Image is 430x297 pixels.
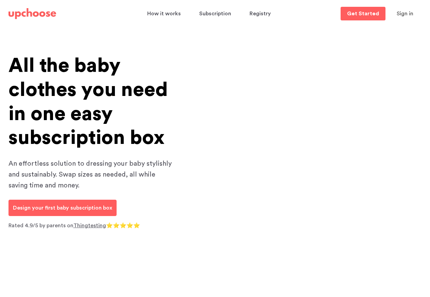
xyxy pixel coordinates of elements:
[147,7,183,20] a: How it works
[8,56,168,148] span: All the baby clothes you need in one easy subscription box
[347,11,379,16] p: Get Started
[8,200,117,216] a: Design your first baby subscription box
[106,223,140,228] span: ⭐⭐⭐⭐⭐
[13,204,112,212] p: Design your first baby subscription box
[199,7,231,20] span: Subscription
[8,223,73,228] span: Rated 4.9/5 by parents on
[250,7,273,20] a: Registry
[341,7,385,20] a: Get Started
[388,7,422,20] button: Sign in
[397,11,413,16] span: Sign in
[8,7,56,21] a: UpChoose
[250,7,271,20] span: Registry
[8,8,56,19] img: UpChoose
[73,223,106,228] a: Thingtesting
[8,158,172,191] p: An effortless solution to dressing your baby stylishly and sustainably. Swap sizes as needed, all...
[199,7,233,20] a: Subscription
[147,7,181,20] span: How it works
